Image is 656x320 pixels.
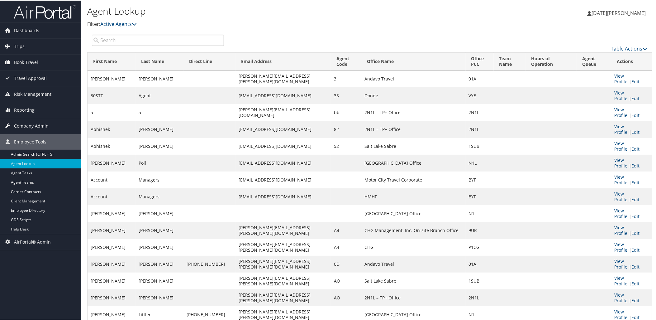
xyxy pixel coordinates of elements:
[631,246,639,252] a: Edit
[614,173,627,185] a: View Profile
[331,120,361,137] td: 82
[614,72,627,84] a: View Profile
[611,45,648,51] a: Table Actions
[361,238,466,255] td: CHG
[466,238,494,255] td: P1CG
[236,272,331,289] td: [PERSON_NAME][EMAIL_ADDRESS][PERSON_NAME][DOMAIN_NAME]
[135,154,183,171] td: Poll
[14,234,51,249] span: AirPortal® Admin
[331,238,361,255] td: A4
[631,280,639,286] a: Edit
[466,120,494,137] td: 2N1L
[236,289,331,306] td: [PERSON_NAME][EMAIL_ADDRESS][PERSON_NAME][DOMAIN_NAME]
[14,102,35,117] span: Reporting
[236,120,331,137] td: [EMAIL_ADDRESS][DOMAIN_NAME]
[88,171,135,188] td: Account
[631,196,639,202] a: Edit
[236,104,331,120] td: [PERSON_NAME][EMAIL_ADDRESS][DOMAIN_NAME]
[614,157,627,168] a: View Profile
[331,289,361,306] td: AO
[135,171,183,188] td: Managers
[466,221,494,238] td: 9UR
[614,258,627,269] a: View Profile
[631,128,639,134] a: Edit
[611,255,652,272] td: |
[361,272,466,289] td: Salt Lake Sabre
[361,255,466,272] td: Andavo Travel
[631,95,639,101] a: Edit
[331,104,361,120] td: bb
[14,22,39,38] span: Dashboards
[611,272,652,289] td: |
[631,314,639,320] a: Edit
[587,3,652,22] a: [DATE][PERSON_NAME]
[614,291,627,303] a: View Profile
[631,263,639,269] a: Edit
[236,255,331,272] td: [PERSON_NAME][EMAIL_ADDRESS][PERSON_NAME][DOMAIN_NAME]
[135,272,183,289] td: [PERSON_NAME]
[611,104,652,120] td: |
[135,137,183,154] td: [PERSON_NAME]
[631,112,639,118] a: Edit
[611,154,652,171] td: |
[135,205,183,221] td: [PERSON_NAME]
[466,289,494,306] td: 2N1L
[611,52,652,70] th: Actions
[361,52,466,70] th: Office Name: activate to sort column ascending
[135,87,183,104] td: Agent
[361,171,466,188] td: Motor City Travel Corporate
[236,154,331,171] td: [EMAIL_ADDRESS][DOMAIN_NAME]
[611,221,652,238] td: |
[611,137,652,154] td: |
[14,70,47,85] span: Travel Approval
[614,274,627,286] a: View Profile
[14,4,76,19] img: airportal-logo.png
[14,118,49,133] span: Company Admin
[611,205,652,221] td: |
[87,4,464,17] h1: Agent Lookup
[631,297,639,303] a: Edit
[466,205,494,221] td: N1L
[183,52,236,70] th: Direct Line: activate to sort column ascending
[135,221,183,238] td: [PERSON_NAME]
[183,255,236,272] td: [PHONE_NUMBER]
[88,255,135,272] td: [PERSON_NAME]
[135,104,183,120] td: a
[236,137,331,154] td: [EMAIL_ADDRESS][DOMAIN_NAME]
[525,52,577,70] th: Hours of Operation: activate to sort column ascending
[466,171,494,188] td: BYF
[614,224,627,235] a: View Profile
[14,54,38,70] span: Book Travel
[614,123,627,134] a: View Profile
[466,188,494,205] td: BYF
[631,78,639,84] a: Edit
[88,154,135,171] td: [PERSON_NAME]
[611,87,652,104] td: |
[466,70,494,87] td: 01A
[331,87,361,104] td: 3S
[614,106,627,118] a: View Profile
[631,213,639,219] a: Edit
[466,87,494,104] td: VYE
[331,52,361,70] th: Agent Code: activate to sort column ascending
[361,87,466,104] td: Donde
[361,205,466,221] td: [GEOGRAPHIC_DATA] Office
[611,70,652,87] td: |
[88,221,135,238] td: [PERSON_NAME]
[611,289,652,306] td: |
[361,154,466,171] td: [GEOGRAPHIC_DATA] Office
[494,52,526,70] th: Team Name: activate to sort column ascending
[466,154,494,171] td: N1L
[592,9,646,16] span: [DATE][PERSON_NAME]
[88,104,135,120] td: a
[614,241,627,252] a: View Profile
[631,162,639,168] a: Edit
[361,188,466,205] td: HMHF
[88,272,135,289] td: [PERSON_NAME]
[611,188,652,205] td: |
[92,34,224,45] input: Search
[611,120,652,137] td: |
[14,133,46,149] span: Employee Tools
[361,120,466,137] td: 2N1L – TP+ Office
[87,20,464,28] p: Filter:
